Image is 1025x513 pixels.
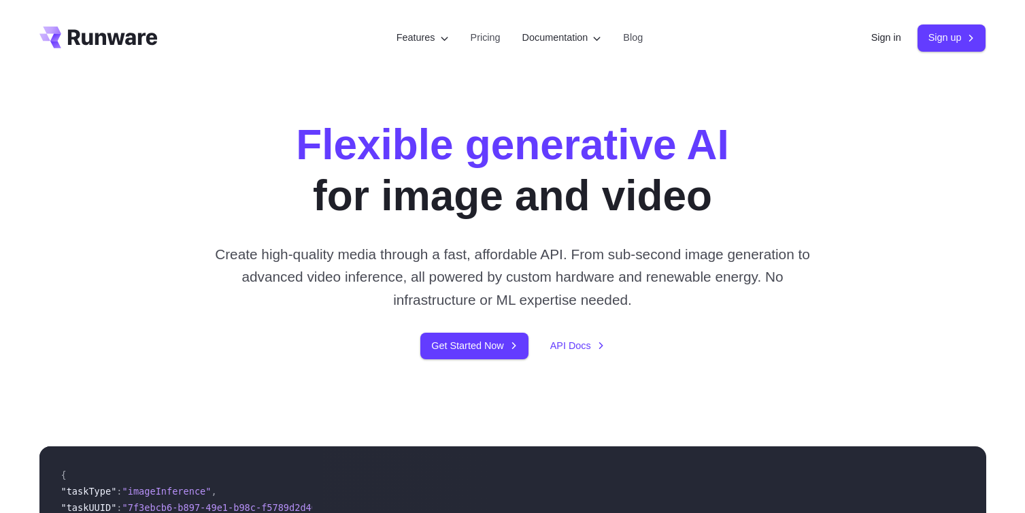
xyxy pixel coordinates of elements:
a: Pricing [471,30,501,46]
span: : [116,486,122,497]
h1: for image and video [296,120,728,221]
strong: Flexible generative AI [296,121,728,168]
span: "taskUUID" [61,502,117,513]
a: Get Started Now [420,333,528,359]
a: Blog [623,30,643,46]
span: { [61,469,67,480]
a: Sign up [918,24,986,51]
label: Documentation [522,30,602,46]
span: "taskType" [61,486,117,497]
span: : [116,502,122,513]
a: Sign in [871,30,901,46]
a: Go to / [39,27,158,48]
p: Create high-quality media through a fast, affordable API. From sub-second image generation to adv... [209,243,816,311]
a: API Docs [550,338,605,354]
span: , [211,486,216,497]
label: Features [397,30,449,46]
span: "7f3ebcb6-b897-49e1-b98c-f5789d2d40d7" [122,502,334,513]
span: "imageInference" [122,486,212,497]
